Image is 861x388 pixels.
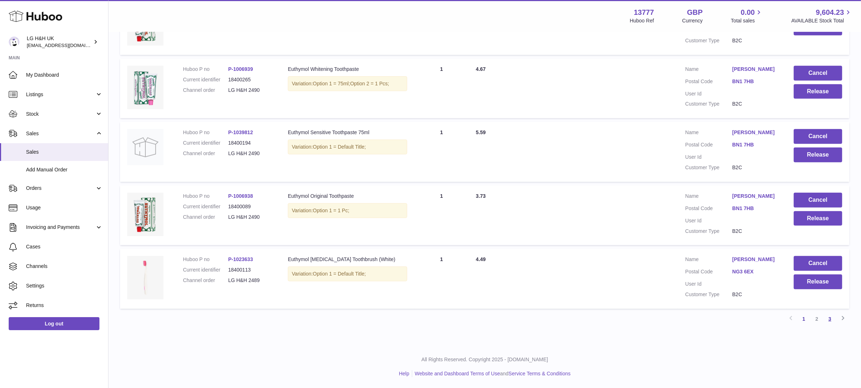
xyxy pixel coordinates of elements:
[183,193,228,200] dt: Huboo P no
[794,129,842,144] button: Cancel
[685,291,732,298] dt: Customer Type
[732,129,779,136] a: [PERSON_NAME]
[313,208,349,213] span: Option 1 = 1 Pc;
[414,59,469,119] td: 1
[288,66,407,73] div: Euthymol Whitening Toothpaste
[687,8,703,17] strong: GBP
[288,193,407,200] div: Euthymol Original Toothpaste
[127,129,163,165] img: no-photo.jpg
[685,154,732,161] dt: User Id
[791,8,852,24] a: 9,604.23 AVAILABLE Stock Total
[183,66,228,73] dt: Huboo P no
[183,203,228,210] dt: Current identifier
[183,214,228,221] dt: Channel order
[228,140,273,146] dd: 18400194
[313,144,366,150] span: Option 1 = Default Title;
[26,72,103,78] span: My Dashboard
[476,256,486,262] span: 4.49
[732,37,779,44] dd: B2C
[26,263,103,270] span: Channels
[27,35,92,49] div: LG H&H UK
[794,211,842,226] button: Release
[685,281,732,287] dt: User Id
[313,81,350,86] span: Option 1 = 75ml;
[288,267,407,281] div: Variation:
[797,312,810,325] a: 1
[732,141,779,148] a: BN1 7HB
[476,193,486,199] span: 3.73
[685,205,732,214] dt: Postal Code
[26,185,95,192] span: Orders
[288,256,407,263] div: Euthymol [MEDICAL_DATA] Toothbrush (White)
[26,224,95,231] span: Invoicing and Payments
[114,356,855,363] p: All Rights Reserved. Copyright 2025 - [DOMAIN_NAME]
[823,312,836,325] a: 3
[288,129,407,136] div: Euthymol Sensitive Toothpaste 75ml
[685,141,732,150] dt: Postal Code
[634,8,654,17] strong: 13777
[732,228,779,235] dd: B2C
[682,17,703,24] div: Currency
[732,205,779,212] a: BN1 7HB
[228,193,253,199] a: P-1006938
[288,203,407,218] div: Variation:
[685,66,732,74] dt: Name
[399,371,409,376] a: Help
[685,90,732,97] dt: User Id
[26,130,95,137] span: Sales
[794,256,842,271] button: Cancel
[732,291,779,298] dd: B2C
[414,186,469,246] td: 1
[794,84,842,99] button: Release
[685,164,732,171] dt: Customer Type
[228,267,273,273] dd: 18400113
[26,111,95,118] span: Stock
[26,282,103,289] span: Settings
[228,66,253,72] a: P-1006939
[26,91,95,98] span: Listings
[412,370,571,377] li: and
[288,140,407,154] div: Variation:
[732,101,779,107] dd: B2C
[414,122,469,182] td: 1
[685,256,732,265] dt: Name
[228,277,273,284] dd: LG H&H 2489
[127,256,163,299] img: resize.webp
[127,66,163,109] img: whitening-toothpaste.webp
[228,129,253,135] a: P-1039812
[741,8,755,17] span: 0.00
[731,17,763,24] span: Total sales
[732,256,779,263] a: [PERSON_NAME]
[732,268,779,275] a: NG3 6EX
[26,302,103,309] span: Returns
[685,78,732,87] dt: Postal Code
[228,150,273,157] dd: LG H&H 2490
[228,87,273,94] dd: LG H&H 2490
[228,214,273,221] dd: LG H&H 2490
[183,256,228,263] dt: Huboo P no
[685,268,732,277] dt: Postal Code
[27,42,106,48] span: [EMAIL_ADDRESS][DOMAIN_NAME]
[127,193,163,236] img: Euthymol_Original_Toothpaste_Image-1.webp
[794,66,842,81] button: Cancel
[732,78,779,85] a: BN1 7HB
[26,166,103,173] span: Add Manual Order
[183,76,228,83] dt: Current identifier
[476,66,486,72] span: 4.67
[816,8,844,17] span: 9,604.23
[794,193,842,208] button: Cancel
[228,203,273,210] dd: 18400089
[350,81,389,86] span: Option 2 = 1 Pcs;
[9,317,99,330] a: Log out
[685,217,732,224] dt: User Id
[414,249,469,309] td: 1
[26,149,103,155] span: Sales
[508,371,571,376] a: Service Terms & Conditions
[791,17,852,24] span: AVAILABLE Stock Total
[794,148,842,162] button: Release
[183,150,228,157] dt: Channel order
[476,129,486,135] span: 5.59
[183,140,228,146] dt: Current identifier
[810,312,823,325] a: 2
[228,256,253,262] a: P-1023633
